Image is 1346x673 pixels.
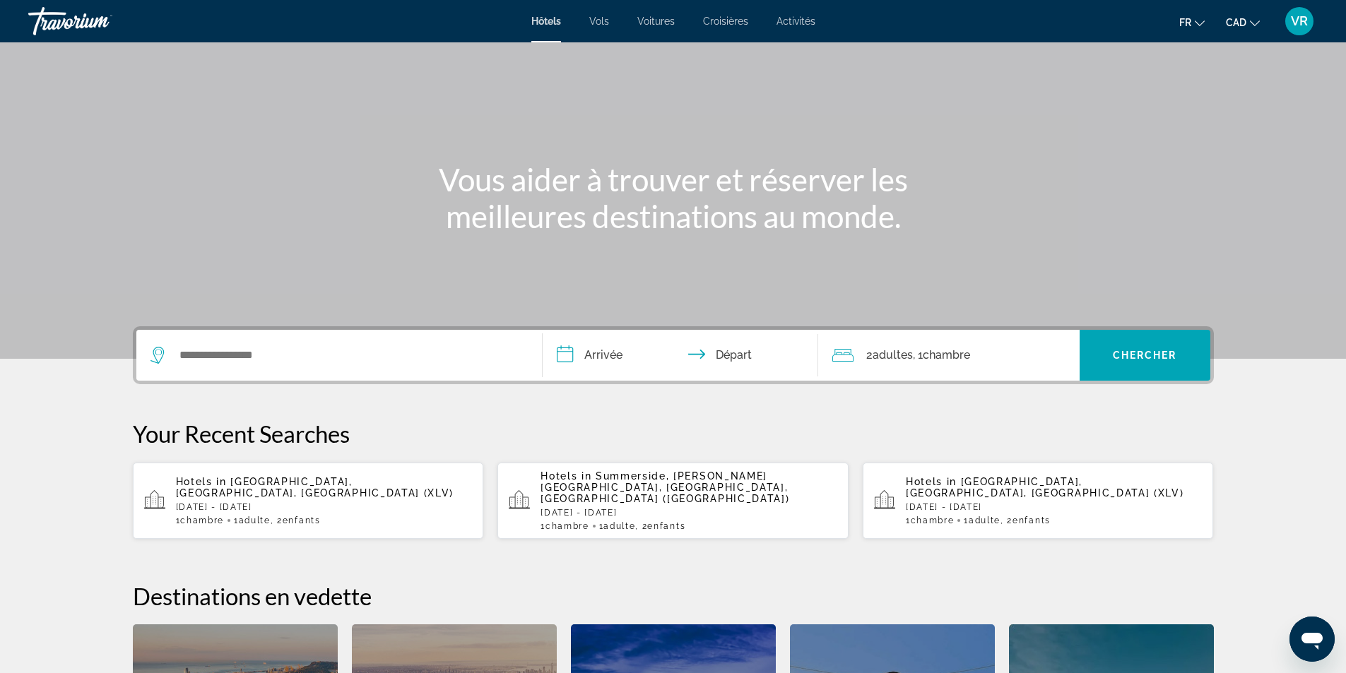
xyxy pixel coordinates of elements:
span: Adulte [239,516,271,525]
span: Adulte [969,516,1000,525]
a: Activités [777,16,815,27]
span: Chambre [180,516,224,525]
p: [DATE] - [DATE] [906,502,1203,512]
p: Your Recent Searches [133,419,1214,448]
button: Check in and out dates [543,330,818,381]
span: fr [1179,17,1191,28]
iframe: Bouton de lancement de la fenêtre de messagerie [1289,617,1335,662]
span: Chambre [545,521,589,531]
span: Chercher [1113,350,1177,361]
span: [GEOGRAPHIC_DATA], [GEOGRAPHIC_DATA], [GEOGRAPHIC_DATA] (XLV) [906,476,1184,499]
span: Enfants [1013,516,1051,525]
span: CAD [1226,17,1246,28]
button: Change language [1179,12,1205,32]
span: Chambre [923,348,970,362]
span: Adulte [603,521,635,531]
span: , 2 [271,516,321,525]
button: Chercher [1080,330,1210,381]
span: VR [1291,14,1308,28]
span: 1 [176,516,224,525]
span: , 2 [635,521,685,531]
button: Hotels in [GEOGRAPHIC_DATA], [GEOGRAPHIC_DATA], [GEOGRAPHIC_DATA] (XLV)[DATE] - [DATE]1Chambre1Ad... [133,462,484,540]
h2: Destinations en vedette [133,582,1214,610]
span: , 2 [1000,516,1051,525]
span: Enfants [647,521,685,531]
span: 1 [906,516,954,525]
a: Voitures [637,16,675,27]
span: 2 [866,345,913,365]
a: Vols [589,16,609,27]
h1: Vous aider à trouver et réserver les meilleures destinations au monde. [408,161,938,234]
span: Summerside, [PERSON_NAME][GEOGRAPHIC_DATA], [GEOGRAPHIC_DATA], [GEOGRAPHIC_DATA] ([GEOGRAPHIC_DATA]) [541,470,789,504]
button: Hotels in [GEOGRAPHIC_DATA], [GEOGRAPHIC_DATA], [GEOGRAPHIC_DATA] (XLV)[DATE] - [DATE]1Chambre1Ad... [863,462,1214,540]
span: Hotels in [906,476,957,487]
button: User Menu [1281,6,1318,36]
span: Chambre [911,516,955,525]
span: Enfants [283,516,321,525]
span: Adultes [873,348,913,362]
p: [DATE] - [DATE] [176,502,473,512]
a: Travorium [28,3,170,40]
button: Change currency [1226,12,1260,32]
a: Croisières [703,16,748,27]
span: [GEOGRAPHIC_DATA], [GEOGRAPHIC_DATA], [GEOGRAPHIC_DATA] (XLV) [176,476,454,499]
span: 1 [541,521,589,531]
span: 1 [599,521,636,531]
div: Search widget [136,330,1210,381]
span: 1 [234,516,271,525]
a: Hôtels [531,16,561,27]
button: Travelers: 2 adults, 0 children [818,330,1080,381]
span: , 1 [913,345,970,365]
button: Hotels in Summerside, [PERSON_NAME][GEOGRAPHIC_DATA], [GEOGRAPHIC_DATA], [GEOGRAPHIC_DATA] ([GEOG... [497,462,849,540]
span: Hotels in [176,476,227,487]
span: 1 [964,516,1000,525]
p: [DATE] - [DATE] [541,508,837,518]
span: Hotels in [541,470,591,482]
